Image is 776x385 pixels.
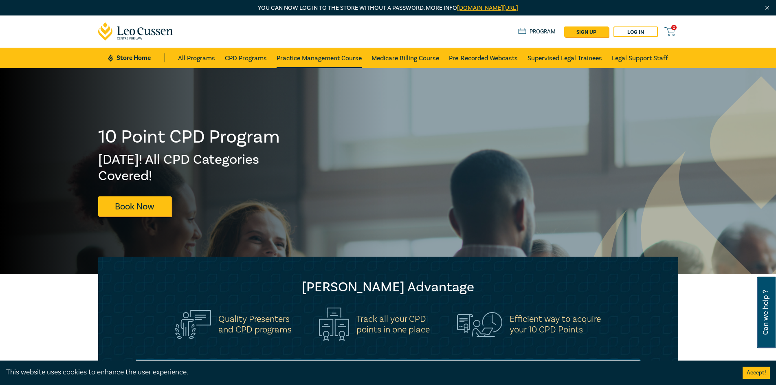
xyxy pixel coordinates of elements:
[6,367,730,378] div: This website uses cookies to enhance the user experience.
[114,279,662,295] h2: [PERSON_NAME] Advantage
[457,312,502,337] img: Efficient way to acquire<br>your 10 CPD Points
[178,48,215,68] a: All Programs
[98,196,171,216] a: Book Now
[98,152,281,184] h2: [DATE]! All CPD Categories Covered!
[528,48,602,68] a: Supervised Legal Trainees
[612,48,668,68] a: Legal Support Staff
[319,308,349,341] img: Track all your CPD<br>points in one place
[108,53,165,62] a: Store Home
[225,48,267,68] a: CPD Programs
[372,48,439,68] a: Medicare Billing Course
[743,367,770,379] button: Accept cookies
[762,282,769,343] span: Can we help ?
[671,25,677,30] span: 0
[98,126,281,147] h1: 10 Point CPD Program
[518,27,556,36] a: Program
[449,48,518,68] a: Pre-Recorded Webcasts
[613,26,658,37] a: Log in
[218,314,292,335] h5: Quality Presenters and CPD programs
[277,48,362,68] a: Practice Management Course
[457,4,518,12] a: [DOMAIN_NAME][URL]
[510,314,601,335] h5: Efficient way to acquire your 10 CPD Points
[764,4,771,11] img: Close
[564,26,609,37] a: sign up
[356,314,430,335] h5: Track all your CPD points in one place
[175,310,211,339] img: Quality Presenters<br>and CPD programs
[98,4,678,13] p: You can now log in to the store without a password. More info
